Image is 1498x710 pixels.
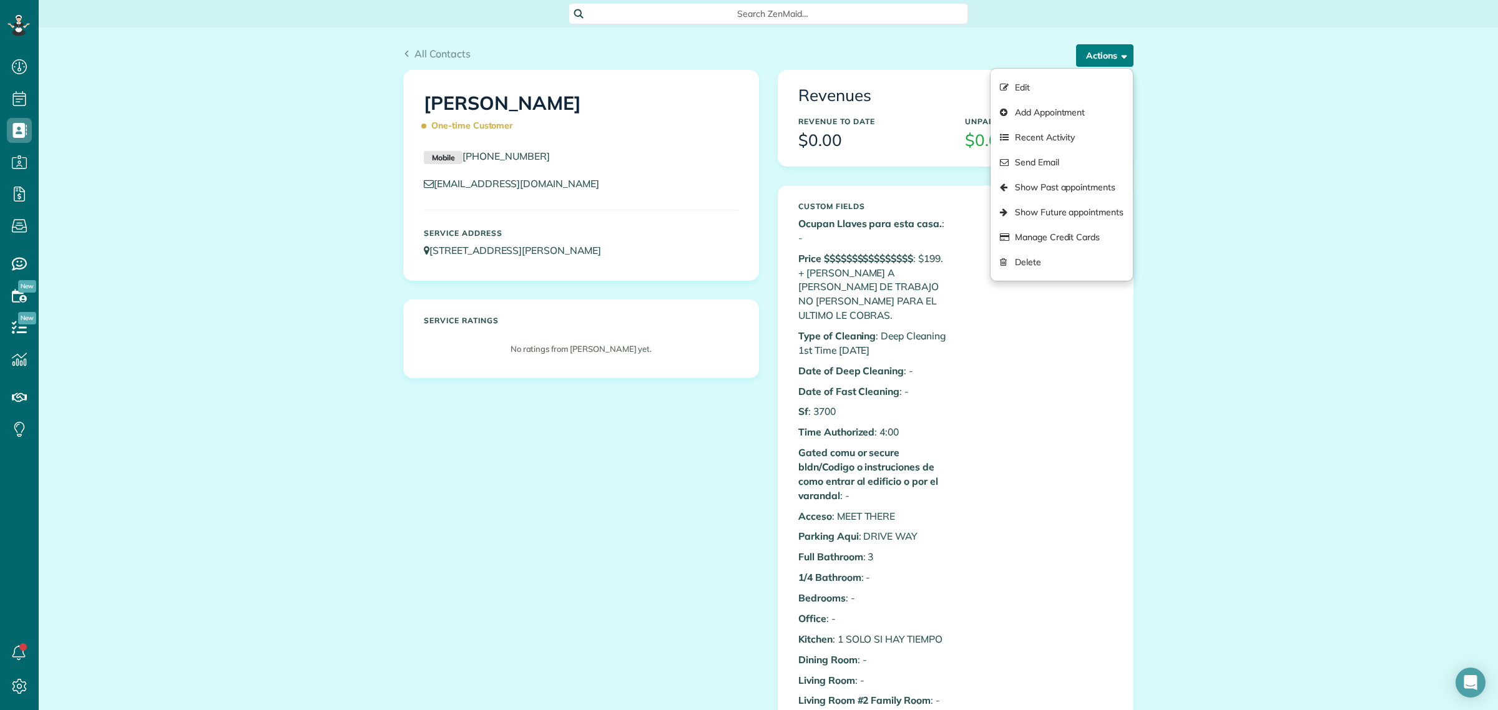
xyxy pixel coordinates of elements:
[991,125,1133,150] a: Recent Activity
[965,117,1113,125] h5: Unpaid Balance
[798,653,858,666] b: Dining Room
[798,117,946,125] h5: Revenue to Date
[798,612,826,625] b: Office
[18,312,36,324] span: New
[991,150,1133,175] a: Send Email
[991,100,1133,125] a: Add Appointment
[798,364,904,377] b: Date of Deep Cleaning
[403,46,471,61] a: All Contacts
[798,591,846,604] b: Bedrooms
[798,591,946,605] p: : -
[424,151,463,165] small: Mobile
[798,509,946,523] p: : MEET THERE
[798,202,946,210] h5: Custom Fields
[798,693,946,708] p: : -
[798,633,833,645] b: Kitchen
[1456,668,1486,698] div: Open Intercom Messenger
[424,177,611,190] a: [EMAIL_ADDRESS][DOMAIN_NAME]
[424,229,738,237] h5: Service Address
[798,674,855,686] b: Living Room
[430,343,732,355] p: No ratings from [PERSON_NAME] yet.
[798,87,1113,105] h3: Revenues
[991,175,1133,200] a: Show Past appointments
[991,225,1133,250] a: Manage Credit Cards
[798,530,859,542] b: Parking Aqui
[798,217,942,230] b: Ocupan Llaves para esta casa.
[798,329,946,357] p: : Deep Cleaning 1st Time [DATE]
[798,571,861,583] b: 1/4 Bathroom
[798,385,899,397] b: Date of Fast Cleaning
[991,200,1133,225] a: Show Future appointments
[798,611,946,626] p: : -
[1076,44,1133,67] button: Actions
[798,570,946,585] p: : -
[991,250,1133,275] a: Delete
[798,425,946,439] p: : 4:00
[798,251,946,323] p: : $199. + [PERSON_NAME] A [PERSON_NAME] DE TRABAJO NO [PERSON_NAME] PARA EL ULTIMO LE COBRAS.
[991,75,1133,100] a: Edit
[414,47,471,60] span: All Contacts
[424,93,738,137] h1: [PERSON_NAME]
[798,632,946,646] p: : 1 SOLO SI HAY TIEMPO
[798,329,876,342] b: Type of Cleaning
[798,364,946,378] p: : -
[798,673,946,688] p: : -
[798,216,946,245] p: : -
[798,426,874,438] b: Time Authorized
[18,280,36,293] span: New
[798,550,946,564] p: : 3
[798,132,946,150] h3: $0.00
[798,384,946,399] p: : -
[424,316,738,324] h5: Service ratings
[798,550,863,563] b: Full Bathroom
[798,653,946,667] p: : -
[798,694,931,706] b: Living Room #2 Family Room
[424,150,550,162] a: Mobile[PHONE_NUMBER]
[798,405,808,417] b: Sf
[798,510,832,522] b: Acceso
[798,445,946,502] p: : -
[424,244,613,256] a: [STREET_ADDRESS][PERSON_NAME]
[798,446,938,502] b: Gated comu or secure bldn/Codigo o instruciones de como entrar al edificio o por el varandal
[965,132,1113,150] h3: $0.00
[798,404,946,419] p: : 3700
[424,115,519,137] span: One-time Customer
[798,252,913,265] b: Price $$$$$$$$$$$$$$$$
[798,529,946,543] p: : DRIVE WAY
